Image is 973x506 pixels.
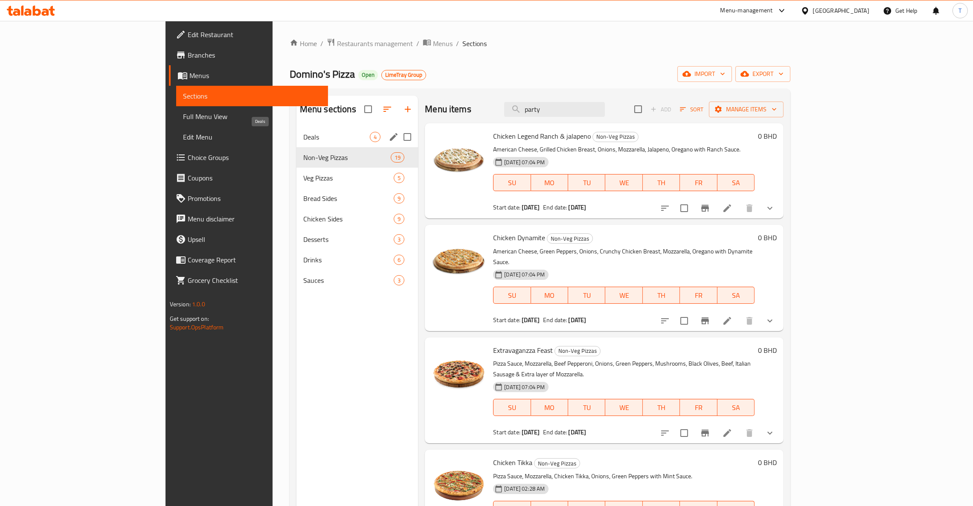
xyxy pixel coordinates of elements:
button: TH [643,287,680,304]
span: Edit Menu [183,132,321,142]
div: items [394,275,404,285]
button: SA [717,174,755,191]
button: WE [605,399,642,416]
div: Deals4edit [296,127,418,147]
span: FR [683,289,714,302]
p: Pizza Sauce, Mozzarella, Chicken Tikka, Onions, Green Peppers with Mint Sauce​. [493,471,755,482]
div: Veg Pizzas5 [296,168,418,188]
div: Menu-management [720,6,773,16]
span: Non-Veg Pizzas [534,459,580,468]
span: Add item [647,103,674,116]
span: MO [534,289,565,302]
button: MO [531,174,568,191]
span: Edit Restaurant [188,29,321,40]
a: Branches [169,45,328,65]
button: TU [568,287,605,304]
div: Non-Veg Pizzas [593,132,639,142]
span: export [742,69,784,79]
button: show more [760,423,780,443]
span: MO [534,401,565,414]
span: SA [721,401,751,414]
b: [DATE] [522,202,540,213]
div: items [394,214,404,224]
span: End date: [543,314,567,326]
button: sort-choices [655,198,675,218]
button: FR [680,399,717,416]
span: FR [683,401,714,414]
span: WE [609,289,639,302]
button: SU [493,399,531,416]
svg: Show Choices [765,428,775,438]
div: Veg Pizzas [303,173,394,183]
span: T [958,6,961,15]
button: TH [643,174,680,191]
span: Coupons [188,173,321,183]
span: TU [572,289,602,302]
span: Drinks [303,255,394,265]
span: [DATE] 07:04 PM [501,270,548,279]
button: MO [531,287,568,304]
a: Menu disclaimer [169,209,328,229]
nav: Menu sections [296,123,418,294]
span: SA [721,289,751,302]
span: TU [572,177,602,189]
a: Support.OpsPlatform [170,322,224,333]
nav: breadcrumb [290,38,790,49]
button: TU [568,399,605,416]
button: WE [605,287,642,304]
img: Extravaganzza Feast [432,344,486,399]
span: [DATE] 07:04 PM [501,158,548,166]
a: Coverage Report [169,250,328,270]
button: Manage items [709,102,784,117]
span: Select section [629,100,647,118]
div: Chicken Sides9 [296,209,418,229]
b: [DATE] [522,427,540,438]
p: American Cheese, Green Peppers, Onions, Crunchy Chicken Breast, Mozzarella, Oregano with Dynamite... [493,246,755,268]
span: [DATE] 07:04 PM [501,383,548,391]
button: SA [717,399,755,416]
span: Extravaganzza Feast [493,344,553,357]
span: Sort sections [377,99,398,119]
div: Non-Veg Pizzas [547,233,593,244]
div: [GEOGRAPHIC_DATA] [813,6,869,15]
img: Chicken Legend Ranch & jalapeno [432,130,486,185]
span: Menus [189,70,321,81]
div: items [391,152,404,163]
span: TH [646,401,677,414]
span: Version: [170,299,191,310]
span: WE [609,401,639,414]
a: Edit Menu [176,127,328,147]
a: Restaurants management [327,38,413,49]
span: 6 [394,256,404,264]
button: sort-choices [655,311,675,331]
a: Upsell [169,229,328,250]
button: MO [531,399,568,416]
button: SU [493,174,531,191]
span: Sauces [303,275,394,285]
button: Branch-specific-item [695,311,715,331]
div: Bread Sides9 [296,188,418,209]
button: FR [680,287,717,304]
button: edit [387,131,400,143]
span: Branches [188,50,321,60]
span: Manage items [716,104,777,115]
div: Non-Veg Pizzas [303,152,391,163]
h6: 0 BHD [758,130,777,142]
button: TU [568,174,605,191]
span: Promotions [188,193,321,204]
span: import [684,69,725,79]
div: Chicken Sides [303,214,394,224]
a: Coupons [169,168,328,188]
img: Chicken Dynamite [432,232,486,286]
span: Chicken Tikka [493,456,532,469]
span: Restaurants management [337,38,413,49]
span: SU [497,401,527,414]
button: Branch-specific-item [695,198,715,218]
span: 9 [394,195,404,203]
a: Promotions [169,188,328,209]
a: Full Menu View [176,106,328,127]
span: Menus [433,38,453,49]
div: Desserts3 [296,229,418,250]
span: Sort items [674,103,709,116]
